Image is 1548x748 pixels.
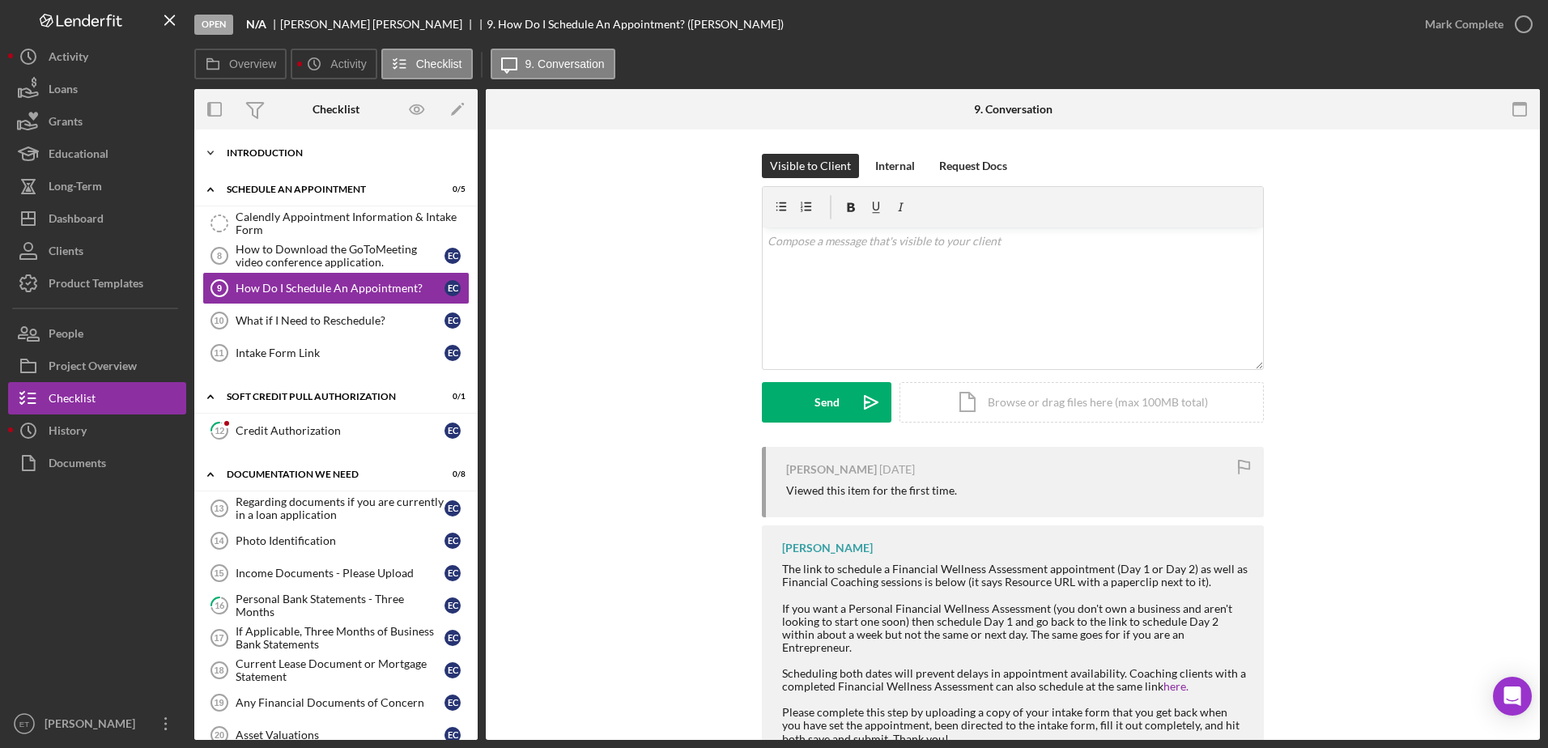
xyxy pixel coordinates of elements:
button: Mark Complete [1409,8,1540,40]
div: 0 / 1 [436,392,466,402]
button: 9. Conversation [491,49,615,79]
a: 18Current Lease Document or Mortgage StatementEC [202,654,470,686]
b: N/A [246,18,266,31]
tspan: 12 [215,425,224,436]
div: 0 / 8 [436,470,466,479]
tspan: 8 [217,251,222,261]
a: 19Any Financial Documents of ConcernEC [202,686,470,719]
div: [PERSON_NAME] [PERSON_NAME] [280,18,476,31]
a: 10What if I Need to Reschedule?EC [202,304,470,337]
a: here. [1163,679,1189,693]
div: Asset Valuations [236,729,444,742]
button: Send [762,382,891,423]
button: Visible to Client [762,154,859,178]
div: E C [444,727,461,743]
div: Visible to Client [770,154,851,178]
div: Send [814,382,840,423]
button: Overview [194,49,287,79]
div: Dashboard [49,202,104,239]
div: Clients [49,235,83,271]
button: Internal [867,154,923,178]
a: 11Intake Form LinkEC [202,337,470,369]
div: Documents [49,447,106,483]
div: Photo Identification [236,534,444,547]
div: E C [444,695,461,711]
div: Mark Complete [1425,8,1503,40]
label: Activity [330,57,366,70]
a: Clients [8,235,186,267]
div: Checklist [313,103,359,116]
div: [PERSON_NAME] [782,542,873,555]
button: Product Templates [8,267,186,300]
button: Checklist [8,382,186,414]
tspan: 15 [214,568,223,578]
a: Long-Term [8,170,186,202]
a: 17If Applicable, Three Months of Business Bank StatementsEC [202,622,470,654]
div: E C [444,312,461,329]
div: E C [444,597,461,614]
div: 9. How Do I Schedule An Appointment? ([PERSON_NAME]) [487,18,784,31]
tspan: 9 [217,283,222,293]
div: Please complete this step by uploading a copy of your intake form that you get back when you have... [782,706,1248,745]
button: Dashboard [8,202,186,235]
div: Viewed this item for the first time. [786,484,957,497]
a: 13Regarding documents if you are currently in a loan applicationEC [202,492,470,525]
button: Activity [291,49,376,79]
a: History [8,414,186,447]
div: Open [194,15,233,35]
button: Educational [8,138,186,170]
label: Overview [229,57,276,70]
div: Scheduling both dates will prevent delays in appointment availability. Coaching clients with a co... [782,667,1248,693]
div: Loans [49,73,78,109]
a: 9How Do I Schedule An Appointment?EC [202,272,470,304]
div: 0 / 5 [436,185,466,194]
div: E C [444,630,461,646]
tspan: 17 [214,633,223,643]
div: Soft Credit Pull Authorization [227,392,425,402]
tspan: 18 [214,665,223,675]
div: How Do I Schedule An Appointment? [236,282,444,295]
text: ET [19,720,29,729]
a: 16Personal Bank Statements - Three MonthsEC [202,589,470,622]
div: People [49,317,83,354]
div: History [49,414,87,451]
div: E C [444,248,461,264]
div: [PERSON_NAME] [40,708,146,744]
div: How to Download the GoToMeeting video conference application. [236,243,444,269]
button: Documents [8,447,186,479]
div: Long-Term [49,170,102,206]
div: Credit Authorization [236,424,444,437]
div: E C [444,533,461,549]
button: Activity [8,40,186,73]
button: Project Overview [8,350,186,382]
div: Product Templates [49,267,143,304]
button: ET[PERSON_NAME] [8,708,186,740]
div: E C [444,662,461,678]
tspan: 20 [215,730,224,740]
button: People [8,317,186,350]
div: Schedule An Appointment [227,185,425,194]
a: Calendly Appointment Information & Intake Form [202,207,470,240]
div: Personal Bank Statements - Three Months [236,593,444,618]
div: Project Overview [49,350,137,386]
div: Introduction [227,148,457,158]
div: Request Docs [939,154,1007,178]
div: Open Intercom Messenger [1493,677,1532,716]
label: 9. Conversation [525,57,605,70]
div: Calendly Appointment Information & Intake Form [236,210,469,236]
div: If you want a Personal Financial Wellness Assessment (you don't own a business and aren't looking... [782,602,1248,654]
tspan: 11 [214,348,223,358]
div: Regarding documents if you are currently in a loan application [236,495,444,521]
tspan: 16 [215,600,225,610]
div: The link to schedule a Financial Wellness Assessment appointment (Day 1 or Day 2) as well as Fina... [782,563,1248,589]
tspan: 13 [214,504,223,513]
a: Loans [8,73,186,105]
div: E C [444,345,461,361]
a: Grants [8,105,186,138]
button: Checklist [381,49,473,79]
tspan: 10 [214,316,223,325]
div: E C [444,280,461,296]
